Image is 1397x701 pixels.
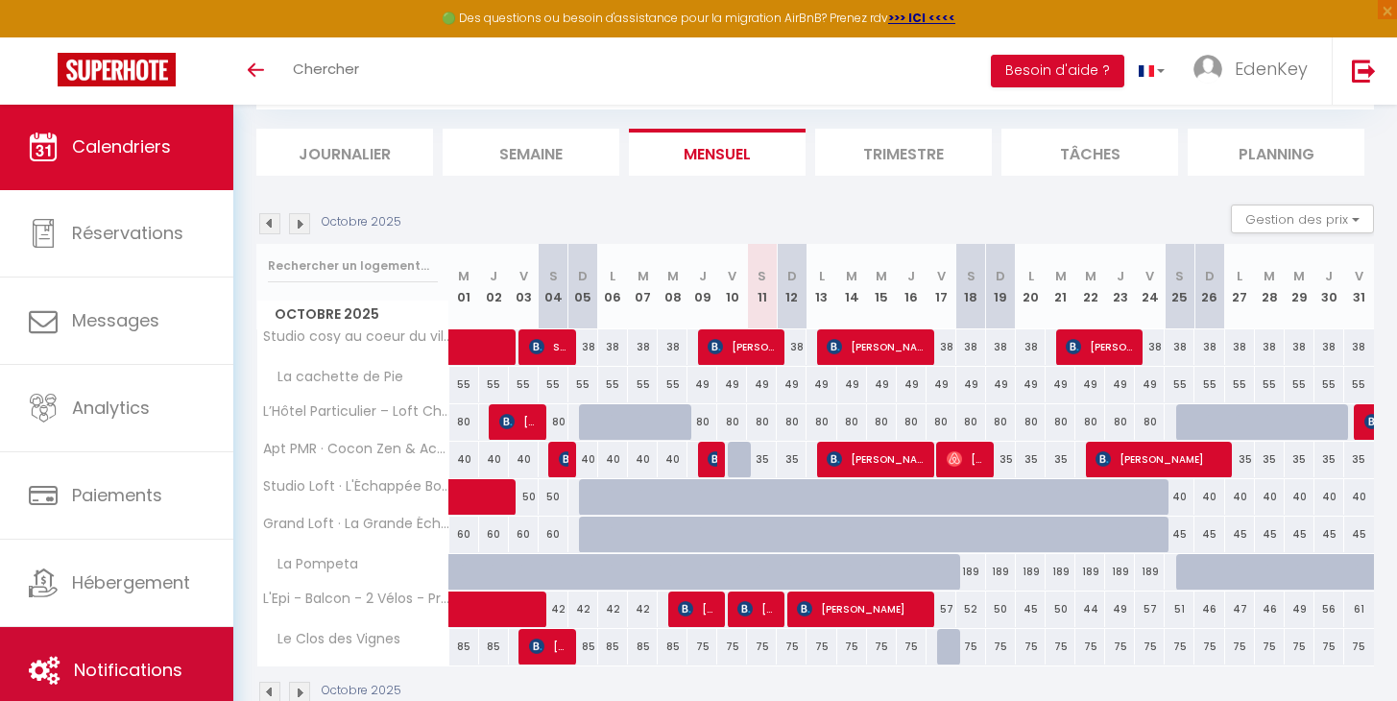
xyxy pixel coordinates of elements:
div: 85 [479,629,509,665]
div: 75 [747,629,777,665]
th: 21 [1046,244,1075,329]
div: 75 [1075,629,1105,665]
div: 75 [717,629,747,665]
th: 04 [539,244,568,329]
abbr: J [699,267,707,285]
abbr: M [846,267,857,285]
span: [PERSON_NAME] [1096,441,1224,477]
img: logout [1352,59,1376,83]
div: 75 [867,629,897,665]
span: La Pompeta [260,554,363,575]
div: 45 [1314,517,1344,552]
div: 40 [1314,479,1344,515]
div: 75 [1046,629,1075,665]
div: 75 [1135,629,1165,665]
span: [PERSON_NAME] [499,403,539,440]
div: 38 [1255,329,1285,365]
img: ... [1193,55,1222,84]
div: 49 [1105,367,1135,402]
th: 06 [598,244,628,329]
div: 80 [986,404,1016,440]
abbr: D [996,267,1005,285]
div: 80 [897,404,927,440]
div: 35 [1314,442,1344,477]
div: 38 [1344,329,1374,365]
div: 49 [897,367,927,402]
abbr: V [937,267,946,285]
th: 23 [1105,244,1135,329]
div: 55 [539,367,568,402]
div: 189 [986,554,1016,590]
div: 80 [539,404,568,440]
th: 27 [1225,244,1255,329]
div: 40 [1255,479,1285,515]
abbr: M [1085,267,1096,285]
div: 55 [479,367,509,402]
div: 189 [1075,554,1105,590]
div: 80 [1046,404,1075,440]
div: 35 [777,442,807,477]
span: Studio Loft · L'Échappée Bohème [260,479,452,494]
span: Apt PMR · Cocon Zen & Accessible [260,442,452,456]
div: 45 [1285,517,1314,552]
div: 55 [1165,367,1194,402]
abbr: S [1175,267,1184,285]
span: Réservations [72,221,183,245]
div: 51 [1165,592,1194,627]
div: 44 [1075,592,1105,627]
th: 14 [837,244,867,329]
span: Analytics [72,396,150,420]
div: 61 [1344,592,1374,627]
div: 46 [1194,592,1224,627]
strong: >>> ICI <<<< [888,10,955,26]
span: [PERSON_NAME] [678,591,717,627]
div: 38 [568,329,598,365]
div: 35 [1255,442,1285,477]
div: 38 [1194,329,1224,365]
span: Messages [72,308,159,332]
div: 55 [658,367,687,402]
div: 55 [1314,367,1344,402]
div: 45 [1016,592,1046,627]
div: 49 [807,367,836,402]
div: 80 [687,404,717,440]
span: [PERSON_NAME] [797,591,926,627]
div: 35 [986,442,1016,477]
div: 50 [1046,592,1075,627]
div: 45 [1225,517,1255,552]
span: [PERSON_NAME] [1066,328,1135,365]
span: Studio cosy au coeur du village [260,329,452,344]
div: 85 [449,629,479,665]
a: Chercher [278,37,373,105]
div: 49 [687,367,717,402]
span: [PERSON_NAME] [737,591,777,627]
div: 35 [1285,442,1314,477]
th: 30 [1314,244,1344,329]
th: 09 [687,244,717,329]
div: 75 [1344,629,1374,665]
div: 45 [1255,517,1285,552]
span: Hébergement [72,570,190,594]
th: 15 [867,244,897,329]
div: 60 [509,517,539,552]
th: 28 [1255,244,1285,329]
abbr: J [1117,267,1124,285]
div: 40 [509,442,539,477]
div: 85 [568,629,598,665]
div: 80 [1016,404,1046,440]
span: [PERSON_NAME] [529,628,568,665]
th: 25 [1165,244,1194,329]
li: Mensuel [629,129,806,176]
span: Octobre 2025 [257,301,448,328]
abbr: S [758,267,766,285]
div: 75 [1105,629,1135,665]
th: 22 [1075,244,1105,329]
input: Rechercher un logement... [268,249,438,283]
div: 55 [449,367,479,402]
abbr: M [638,267,649,285]
abbr: S [967,267,975,285]
div: 45 [1344,517,1374,552]
div: 45 [1194,517,1224,552]
div: 75 [807,629,836,665]
span: L'Epi - Balcon - 2 Vélos - Proche Parking gratuit [260,592,452,606]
